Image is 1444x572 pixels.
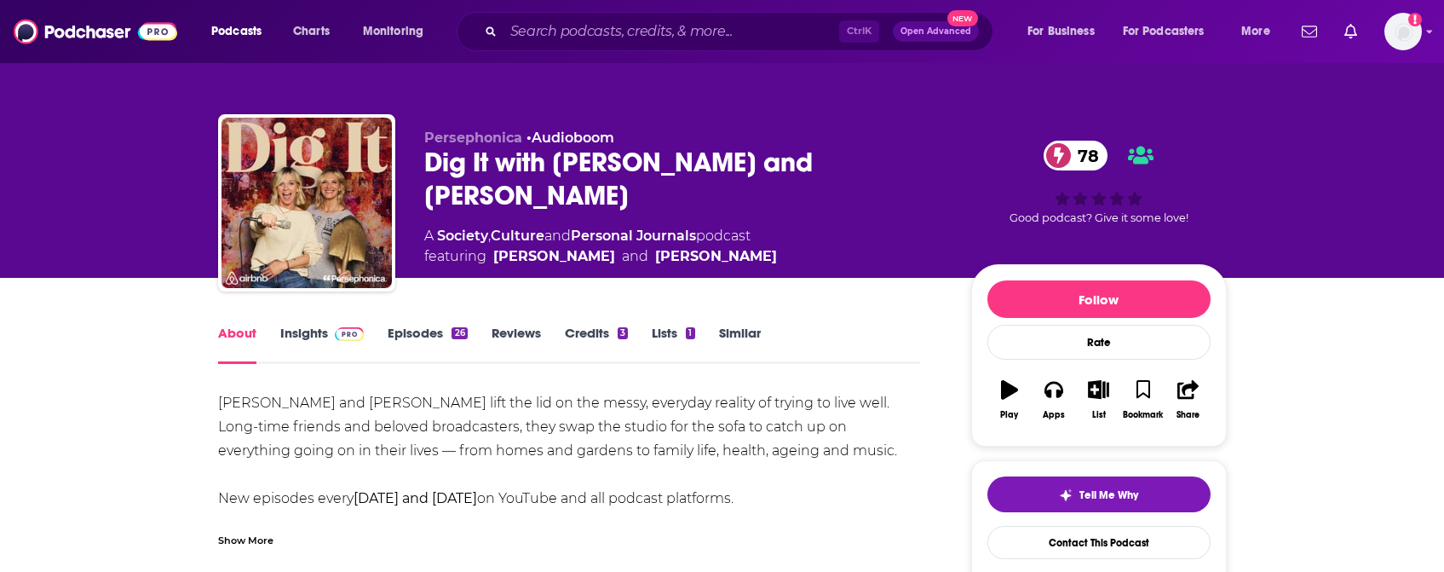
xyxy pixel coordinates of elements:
a: Society [437,228,488,244]
svg: Add a profile image [1408,13,1422,26]
div: Rate [987,325,1211,360]
button: Bookmark [1121,369,1165,430]
span: For Business [1027,20,1095,43]
button: open menu [1015,18,1116,45]
a: InsightsPodchaser Pro [280,325,365,364]
button: open menu [351,18,446,45]
a: Reviews [492,325,541,364]
a: Credits3 [565,325,628,364]
div: 3 [618,327,628,339]
div: Apps [1043,410,1065,420]
button: Show profile menu [1384,13,1422,50]
button: open menu [1112,18,1229,45]
div: 1 [686,327,694,339]
div: List [1092,410,1106,420]
span: Open Advanced [900,27,971,36]
button: Apps [1032,369,1076,430]
div: Play [1000,410,1018,420]
span: and [622,246,648,267]
a: Culture [491,228,544,244]
button: List [1076,369,1120,430]
div: A podcast [424,226,777,267]
div: Bookmark [1123,410,1163,420]
a: Lists1 [652,325,694,364]
span: 78 [1061,141,1107,170]
button: Follow [987,280,1211,318]
a: Johanne Whiley [655,246,777,267]
span: , [488,228,491,244]
span: Tell Me Why [1079,488,1138,502]
button: Share [1165,369,1210,430]
span: featuring [424,246,777,267]
a: 78 [1044,141,1107,170]
a: Audioboom [532,130,614,146]
div: 78Good podcast? Give it some love! [971,130,1227,236]
strong: [DATE] and [DATE] [354,490,477,506]
button: open menu [1229,18,1292,45]
span: Monitoring [363,20,423,43]
a: Show notifications dropdown [1338,17,1364,46]
a: Episodes26 [388,325,467,364]
span: Persephonica [424,130,522,146]
button: Play [987,369,1032,430]
div: Search podcasts, credits, & more... [473,12,1010,51]
img: tell me why sparkle [1059,488,1073,502]
span: Ctrl K [839,20,879,43]
span: New [947,10,978,26]
span: Charts [293,20,330,43]
span: • [526,130,614,146]
span: Logged in as evankrask [1384,13,1422,50]
a: Show notifications dropdown [1295,17,1324,46]
div: Share [1176,410,1199,420]
button: open menu [199,18,284,45]
button: tell me why sparkleTell Me Why [987,477,1211,512]
button: Open AdvancedNew [893,21,979,42]
a: Contact This Podcast [987,526,1211,559]
span: Podcasts [211,20,262,43]
a: Zoe Ball [493,246,615,267]
a: Similar [719,325,761,364]
span: Good podcast? Give it some love! [1010,211,1188,224]
span: More [1241,20,1270,43]
a: About [218,325,256,364]
input: Search podcasts, credits, & more... [503,18,839,45]
div: 26 [452,327,467,339]
a: Charts [282,18,340,45]
span: For Podcasters [1123,20,1205,43]
img: Podchaser Pro [335,327,365,341]
img: Dig It with Jo Whiley and Zoe Ball [221,118,392,288]
img: Podchaser - Follow, Share and Rate Podcasts [14,15,177,48]
a: Personal Journals [571,228,696,244]
span: and [544,228,571,244]
img: User Profile [1384,13,1422,50]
